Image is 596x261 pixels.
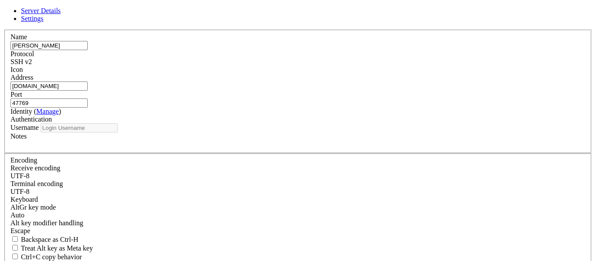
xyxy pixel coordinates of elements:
[10,219,83,227] label: Controls how the Alt key is handled. Escape: Send an ESC prefix. 8-Bit: Add 128 to the typed char...
[10,50,34,58] label: Protocol
[10,108,61,115] label: Identity
[10,188,586,196] div: UTF-8
[36,108,59,115] a: Manage
[34,108,61,115] span: ( )
[10,58,32,65] span: SSH v2
[12,245,18,251] input: Treat Alt key as Meta key
[10,33,27,41] label: Name
[21,236,79,243] span: Backspace as Ctrl-H
[10,172,586,180] div: UTF-8
[10,236,79,243] label: If true, the backspace should send BS ('\x08', aka ^H). Otherwise the backspace key should send '...
[10,66,23,73] label: Icon
[10,172,30,180] span: UTF-8
[10,211,24,219] span: Auto
[10,227,30,234] span: Escape
[10,41,88,50] input: Server Name
[21,253,82,261] span: Ctrl+C copy behavior
[21,244,93,252] span: Treat Alt key as Meta key
[41,123,118,132] input: Login Username
[10,81,88,91] input: Host Name or IP
[10,91,22,98] label: Port
[10,244,93,252] label: Whether the Alt key acts as a Meta key or as a distinct Alt key.
[10,98,88,108] input: Port Number
[10,211,586,219] div: Auto
[10,74,33,81] label: Address
[10,203,56,211] label: Set the expected encoding for data received from the host. If the encodings do not match, visual ...
[10,180,63,187] label: The default terminal encoding. ISO-2022 enables character map translations (like graphics maps). ...
[10,58,586,66] div: SSH v2
[12,254,18,259] input: Ctrl+C copy behavior
[12,236,18,242] input: Backspace as Ctrl-H
[10,124,39,131] label: Username
[21,7,61,14] a: Server Details
[10,253,82,261] label: Ctrl-C copies if true, send ^C to host if false. Ctrl-Shift-C sends ^C to host if true, copies if...
[10,188,30,195] span: UTF-8
[10,164,60,172] label: Set the expected encoding for data received from the host. If the encodings do not match, visual ...
[10,132,27,140] label: Notes
[10,156,37,164] label: Encoding
[10,115,52,123] label: Authentication
[10,227,586,235] div: Escape
[21,15,44,22] a: Settings
[10,196,38,203] label: Keyboard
